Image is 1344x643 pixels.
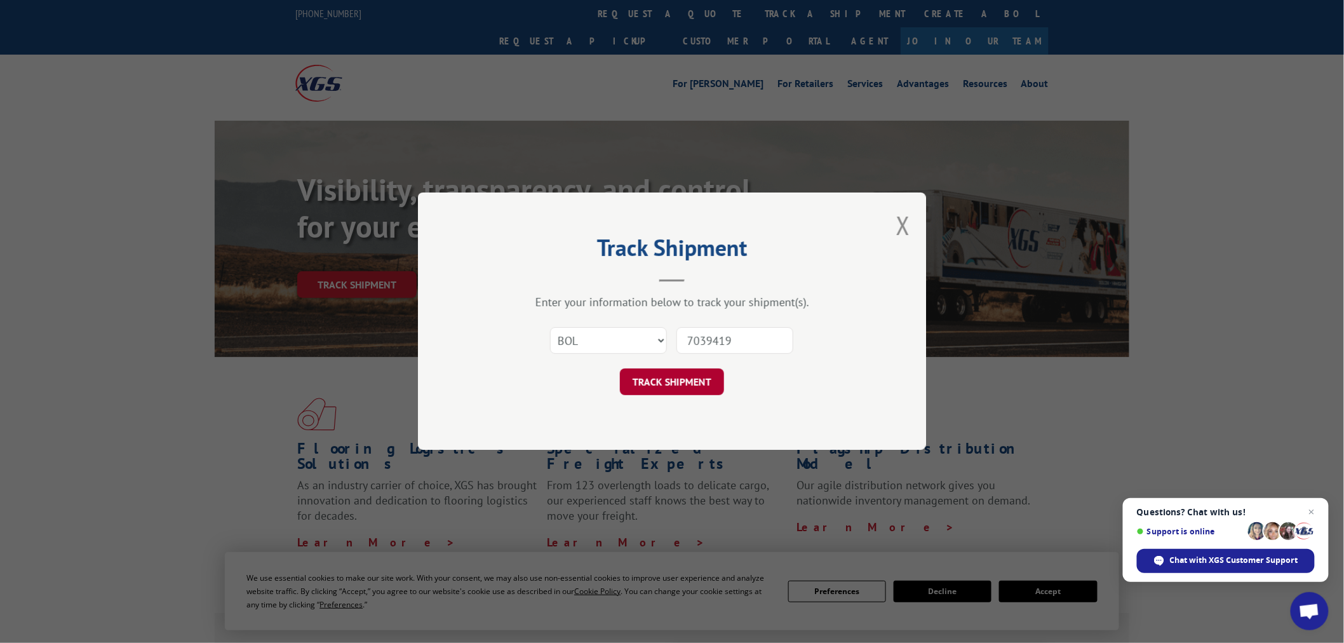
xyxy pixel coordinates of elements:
[1137,549,1315,573] div: Chat with XGS Customer Support
[1137,527,1244,536] span: Support is online
[1291,592,1329,630] div: Open chat
[1137,507,1315,517] span: Questions? Chat with us!
[1170,555,1298,566] span: Chat with XGS Customer Support
[481,295,863,310] div: Enter your information below to track your shipment(s).
[896,208,910,242] button: Close modal
[676,328,793,355] input: Number(s)
[1304,504,1319,520] span: Close chat
[620,369,724,396] button: TRACK SHIPMENT
[481,239,863,263] h2: Track Shipment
